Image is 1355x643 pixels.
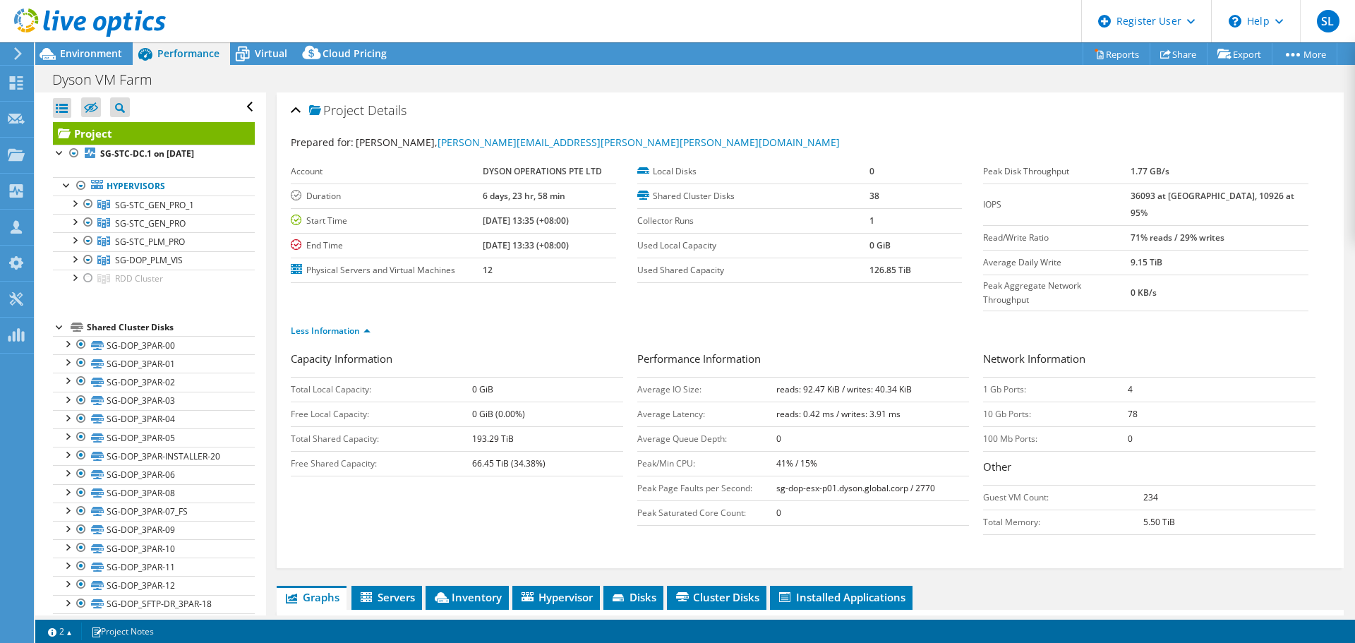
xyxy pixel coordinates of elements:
span: [PERSON_NAME], [356,136,840,149]
label: Read/Write Ratio [983,231,1131,245]
span: Graphs [284,590,339,604]
td: 10 Gb Ports: [983,402,1128,426]
a: SG-DOP_3PAR-09 [53,521,255,539]
b: 0 [869,165,874,177]
a: SG-STC-DC.1 on [DATE] [53,145,255,163]
h1: Dyson VM Farm [46,72,174,88]
a: SG-DOP_PLM_VIS [53,251,255,270]
span: SG-STC_PLM_PRO [115,236,185,248]
a: SG-DOP_3PAR-05 [53,428,255,447]
td: Average IO Size: [637,377,777,402]
b: 0 [776,433,781,445]
td: Peak Saturated Core Count: [637,500,777,525]
a: SG-DOP_3PAR-06 [53,465,255,483]
b: 78 [1128,408,1138,420]
a: Share [1150,43,1208,65]
a: SG-DOP_3PAR-04 [53,410,255,428]
b: 0 [776,507,781,519]
label: Used Local Capacity [637,239,869,253]
span: Disks [610,590,656,604]
a: SG-DOP_3PAR-INSTALLER-20 [53,447,255,465]
b: 6 days, 23 hr, 58 min [483,190,565,202]
span: Cloud Pricing [323,47,387,60]
b: sg-dop-esx-p01.dyson.global.corp / 2770 [776,482,935,494]
td: Free Shared Capacity: [291,451,472,476]
label: IOPS [983,198,1131,212]
span: Servers [359,590,415,604]
a: SG-DOP_3PAR-08 [53,484,255,503]
h3: Capacity Information [291,351,623,370]
a: SG-STC_GEN_PRO [53,214,255,232]
b: 5.50 TiB [1143,516,1175,528]
b: 0 KB/s [1131,287,1157,299]
b: 41% / 15% [776,457,817,469]
b: reads: 92.47 KiB / writes: 40.34 KiB [776,383,912,395]
b: 4 [1128,383,1133,395]
span: SL [1317,10,1339,32]
label: Average Daily Write [983,256,1131,270]
a: SG-DOP_3PAR-07_FS [53,503,255,521]
label: Account [291,164,483,179]
label: Physical Servers and Virtual Machines [291,263,483,277]
b: 71% reads / 29% writes [1131,232,1224,244]
a: SG-DOP_3PAR-11 [53,558,255,576]
a: SG-DOP-DS-01 (1) [53,613,255,632]
label: End Time [291,239,483,253]
td: Free Local Capacity: [291,402,472,426]
a: SG-DOP_SFTP-DR_3PAR-18 [53,595,255,613]
a: Reports [1083,43,1150,65]
span: Details [368,102,406,119]
b: 0 GiB (0.00%) [472,408,525,420]
a: Export [1207,43,1272,65]
b: 38 [869,190,879,202]
label: Peak Aggregate Network Throughput [983,279,1131,307]
td: 100 Mb Ports: [983,426,1128,451]
b: 0 [1128,433,1133,445]
b: 126.85 TiB [869,264,911,276]
label: Used Shared Capacity [637,263,869,277]
span: Performance [157,47,219,60]
b: 193.29 TiB [472,433,514,445]
span: SG-STC_GEN_PRO [115,217,186,229]
a: SG-DOP_3PAR-00 [53,336,255,354]
a: SG-DOP_3PAR-10 [53,539,255,558]
a: Less Information [291,325,371,337]
b: 1.77 GB/s [1131,165,1169,177]
td: Total Shared Capacity: [291,426,472,451]
svg: \n [1229,15,1241,28]
a: [PERSON_NAME][EMAIL_ADDRESS][PERSON_NAME][PERSON_NAME][DOMAIN_NAME] [438,136,840,149]
td: Total Memory: [983,510,1143,534]
span: SG-STC_GEN_PRO_1 [115,199,194,211]
span: Cluster Disks [674,590,759,604]
b: 0 GiB [869,239,891,251]
label: Start Time [291,214,483,228]
a: SG-STC_PLM_PRO [53,232,255,251]
span: Installed Applications [777,590,905,604]
a: SG-DOP_3PAR-12 [53,576,255,594]
h3: Performance Information [637,351,970,370]
span: Environment [60,47,122,60]
a: SG-DOP_3PAR-01 [53,354,255,373]
b: 234 [1143,491,1158,503]
span: Virtual [255,47,287,60]
label: Collector Runs [637,214,869,228]
td: Average Queue Depth: [637,426,777,451]
label: Local Disks [637,164,869,179]
b: [DATE] 13:33 (+08:00) [483,239,569,251]
td: Total Local Capacity: [291,377,472,402]
b: 36093 at [GEOGRAPHIC_DATA], 10926 at 95% [1131,190,1294,219]
span: SG-DOP_PLM_VIS [115,254,183,266]
a: SG-DOP_3PAR-03 [53,392,255,410]
h3: Other [983,459,1315,478]
a: SG-DOP_3PAR-02 [53,373,255,391]
a: SG-STC_GEN_PRO_1 [53,196,255,214]
td: Peak/Min CPU: [637,451,777,476]
label: Prepared for: [291,136,354,149]
td: Average Latency: [637,402,777,426]
b: DYSON OPERATIONS PTE LTD [483,165,602,177]
td: 1 Gb Ports: [983,377,1128,402]
b: SG-STC-DC.1 on [DATE] [100,148,194,160]
label: Shared Cluster Disks [637,189,869,203]
b: 1 [869,215,874,227]
a: More [1272,43,1337,65]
